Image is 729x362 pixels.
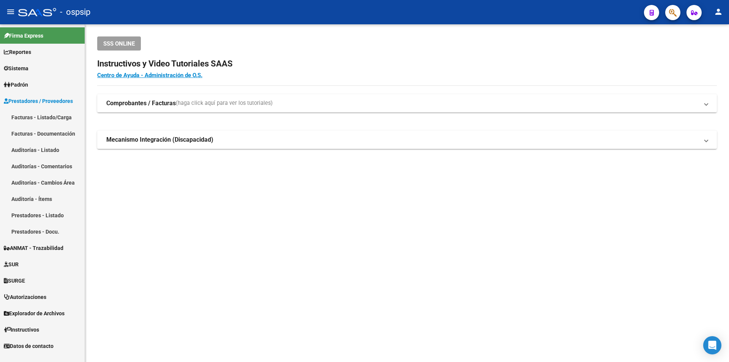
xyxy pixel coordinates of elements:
span: Padrón [4,81,28,89]
span: SURGE [4,277,25,285]
span: - ospsip [60,4,90,21]
strong: Mecanismo Integración (Discapacidad) [106,136,213,144]
span: ANMAT - Trazabilidad [4,244,63,252]
a: Centro de Ayuda - Administración de O.S. [97,72,202,79]
span: Datos de contacto [4,342,54,350]
span: (haga click aquí para ver los tutoriales) [176,99,273,107]
span: SUR [4,260,19,269]
div: Open Intercom Messenger [703,336,721,354]
mat-expansion-panel-header: Mecanismo Integración (Discapacidad) [97,131,717,149]
span: SSS ONLINE [103,40,135,47]
span: Explorador de Archivos [4,309,65,318]
span: Instructivos [4,326,39,334]
mat-expansion-panel-header: Comprobantes / Facturas(haga click aquí para ver los tutoriales) [97,94,717,112]
mat-icon: person [714,7,723,16]
span: Prestadores / Proveedores [4,97,73,105]
strong: Comprobantes / Facturas [106,99,176,107]
span: Firma Express [4,32,43,40]
span: Autorizaciones [4,293,46,301]
button: SSS ONLINE [97,36,141,51]
h2: Instructivos y Video Tutoriales SAAS [97,57,717,71]
span: Reportes [4,48,31,56]
span: Sistema [4,64,28,73]
mat-icon: menu [6,7,15,16]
